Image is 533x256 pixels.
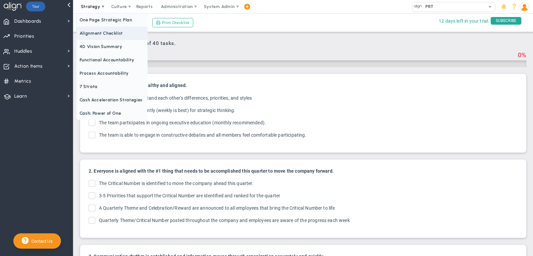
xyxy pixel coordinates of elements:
h3: You have completed 0 out of 40 tasks. [80,40,526,46]
span: Huddles [14,44,32,58]
span: A Quarterly Theme and Celebration/Reward are announced to all employees that bring the Critical N... [99,205,335,212]
span: The team meets frequently (weekly is best) for strategic thinking. [99,107,236,115]
span: select [485,2,495,12]
span: Cash Acceleration Strategies [76,93,148,107]
span: Process Accountability [76,67,148,80]
h4: 2. Everyone is aligned with the #1 thing that needs to be accomplished this quarter to move the c... [89,168,518,174]
span: Alignment Checklist [76,27,148,40]
span: 4D Vision Summary [76,40,148,53]
img: 33644.Company.photo [414,2,422,11]
span: Contact Us [29,239,53,244]
span: Learn [14,89,27,103]
img: 193898.Person.photo [520,2,529,11]
span: Action Items [14,59,43,73]
span: Cash: Power of One [76,107,148,120]
span: 12 days left in your trial. [439,17,489,25]
span: Metrics [14,74,31,88]
button: Print Checklist [152,18,193,27]
span: Administration [161,4,193,9]
span: Culture [111,4,127,9]
div: Percent Complete [80,51,514,59]
span: Print Checklist [162,20,190,26]
span: Quarterly Theme/Critical Number posted throughout the company and employees are aware of the prog... [99,217,350,225]
span: System Admin [204,4,235,9]
span: Team members understand each other's differences, priorities, and styles [99,95,252,102]
span: The team is able to engage in constructive debates and all members feel comfortable participating. [99,132,306,139]
span: The team participates in ongoing executive education (monthly recommended). [99,119,266,127]
span: Strategy [81,4,100,9]
span: 3-5 Priorities that support the Critical Number are identified and ranked for the quarter [99,192,280,200]
span: PRT [422,2,433,11]
span: 0% [518,51,526,59]
span: SUBSCRIBE [491,17,521,25]
span: 7 Strata [76,80,148,93]
span: Functional Accountability [76,53,148,67]
span: Dashboards [14,14,41,28]
span: One Page Strategic Plan [76,13,148,27]
h4: 1. The executive team is healthy and aligned. [89,82,518,88]
span: The Critical Number is identified to move the company ahead this quarter. [99,180,254,188]
span: Priorities [14,29,34,43]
